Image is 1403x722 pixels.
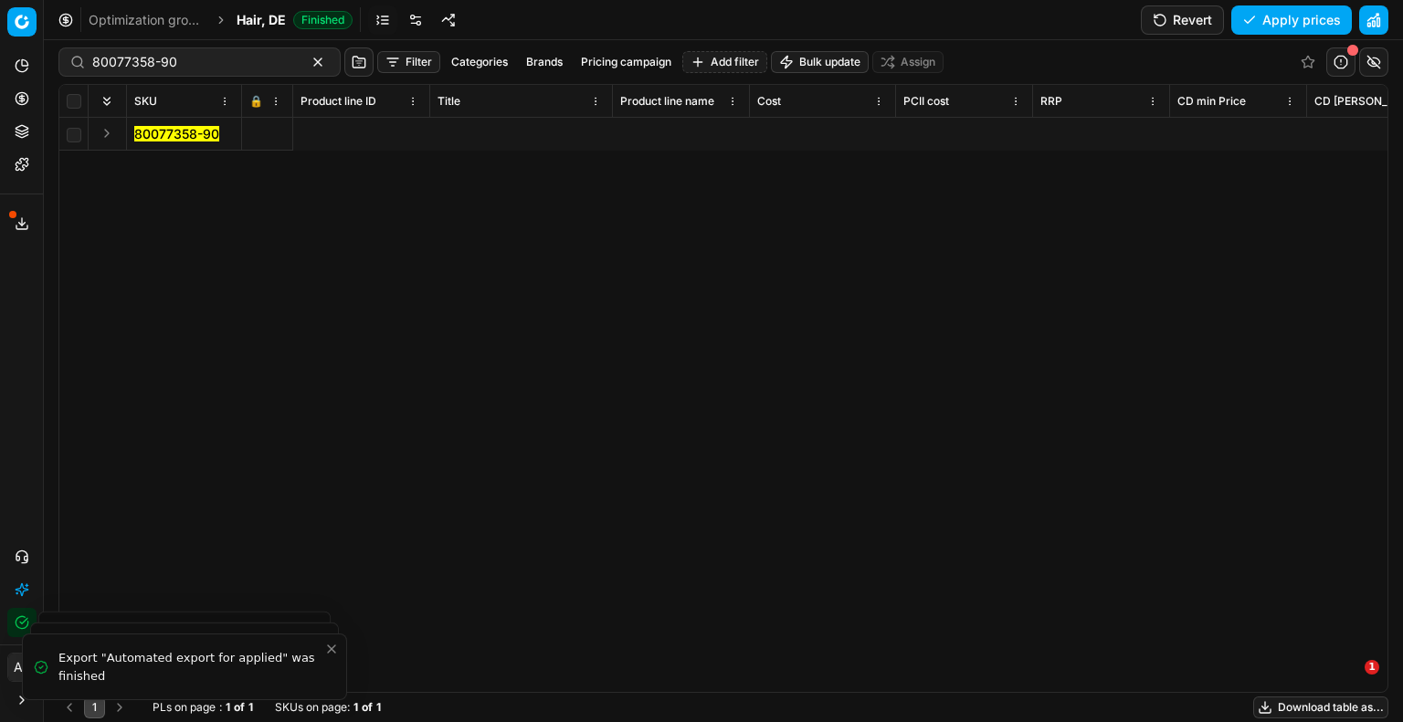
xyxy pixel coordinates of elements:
[84,696,105,718] button: 1
[376,700,381,715] strong: 1
[444,51,515,73] button: Categories
[872,51,944,73] button: Assign
[438,94,460,109] span: Title
[1231,5,1352,35] button: Apply prices
[1253,696,1388,718] button: Download table as...
[89,11,353,29] nav: breadcrumb
[234,700,245,715] strong: of
[249,94,263,109] span: 🔒
[903,94,949,109] span: PCII cost
[134,125,219,143] button: 80077358-90
[96,122,118,144] button: Expand
[58,696,80,718] button: Go to previous page
[134,94,157,109] span: SKU
[321,638,343,660] button: Close toast
[89,11,206,29] a: Optimization groups
[771,51,869,73] button: Bulk update
[1365,660,1379,675] span: 1
[574,51,679,73] button: Pricing campaign
[58,696,131,718] nav: pagination
[153,700,253,715] div: :
[237,11,353,29] span: Hair, DEFinished
[353,700,358,715] strong: 1
[7,653,37,682] button: AB
[1040,94,1062,109] span: RRP
[1327,660,1371,704] iframe: Intercom live chat
[58,649,324,685] div: Export "Automated export for applied" was finished
[153,700,216,715] span: PLs on page
[1177,94,1246,109] span: CD min Price
[275,700,350,715] span: SKUs on page :
[682,51,767,73] button: Add filter
[519,51,570,73] button: Brands
[248,700,253,715] strong: 1
[757,94,781,109] span: Cost
[620,94,714,109] span: Product line name
[92,53,292,71] input: Search by SKU or title
[293,11,353,29] span: Finished
[1141,5,1224,35] button: Revert
[377,51,440,73] button: Filter
[109,696,131,718] button: Go to next page
[96,90,118,112] button: Expand all
[301,94,376,109] span: Product line ID
[237,11,286,29] span: Hair, DE
[226,700,230,715] strong: 1
[134,126,219,141] mark: 80077358-90
[8,654,36,681] span: AB
[362,700,373,715] strong: of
